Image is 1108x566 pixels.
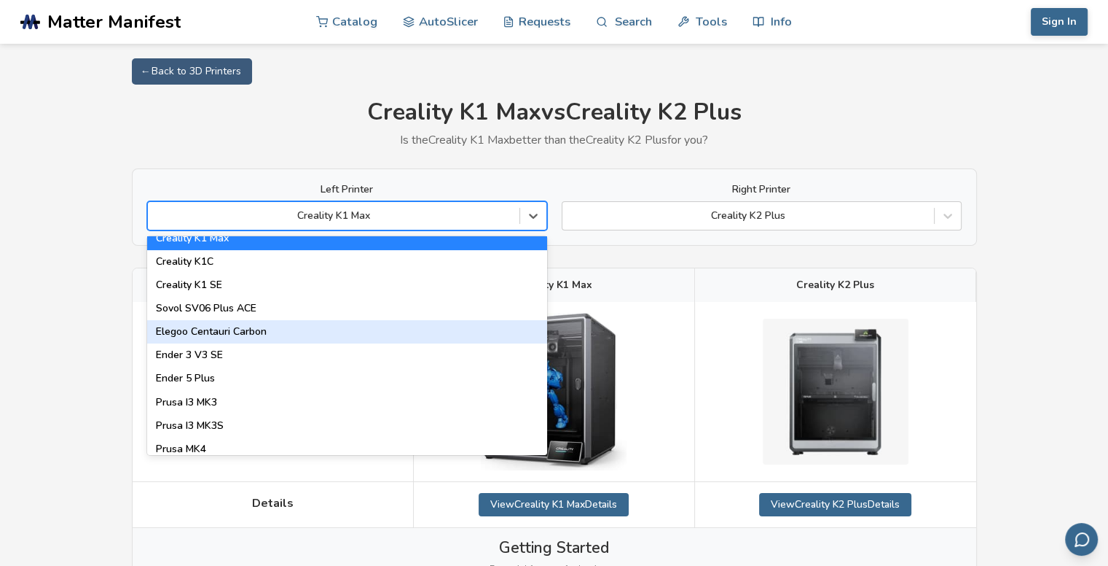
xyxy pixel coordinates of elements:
[1031,8,1088,36] button: Sign In
[479,493,629,516] a: ViewCreality K1 MaxDetails
[570,210,573,222] input: Creality K2 Plus
[796,279,874,291] span: Creality K2 Plus
[147,391,547,414] div: Prusa I3 MK3
[147,297,547,320] div: Sovol SV06 Plus ACE
[147,367,547,390] div: Ender 5 Plus
[147,184,547,195] label: Left Printer
[147,250,547,274] div: Creality K1C
[562,184,962,195] label: Right Printer
[147,274,547,297] div: Creality K1 SE
[147,414,547,438] div: Prusa I3 MK3S
[1065,523,1098,556] button: Send feedback via email
[147,320,547,344] div: Elegoo Centauri Carbon
[155,210,158,222] input: Creality K1 MaxAnycubic Kobra 2 MaxAnycubic Kobra 2 NeoAnycubic Kobra 2 PlusAnycubic Kobra 2Sovol...
[481,313,626,470] img: Creality K1 Max
[132,133,977,147] p: Is the Creality K1 Max better than the Creality K2 Plus for you?
[499,539,609,557] span: Getting Started
[515,279,592,291] span: Creality K1 Max
[759,493,911,516] a: ViewCreality K2 PlusDetails
[47,12,181,32] span: Matter Manifest
[132,58,252,85] a: ← Back to 3D Printers
[252,497,294,510] span: Details
[147,227,547,250] div: Creality K1 Max
[147,344,547,367] div: Ender 3 V3 SE
[763,319,908,465] img: Creality K2 Plus
[147,438,547,461] div: Prusa MK4
[132,99,977,126] h1: Creality K1 Max vs Creality K2 Plus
